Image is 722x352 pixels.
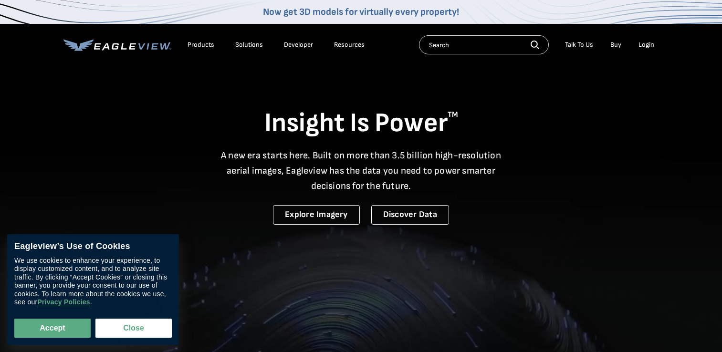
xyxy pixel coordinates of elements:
[95,319,172,338] button: Close
[14,257,172,307] div: We use cookies to enhance your experience, to display customized content, and to analyze site tra...
[215,148,507,194] p: A new era starts here. Built on more than 3.5 billion high-resolution aerial images, Eagleview ha...
[273,205,360,225] a: Explore Imagery
[37,299,90,307] a: Privacy Policies
[419,35,549,54] input: Search
[188,41,214,49] div: Products
[235,41,263,49] div: Solutions
[448,110,458,119] sup: TM
[63,107,659,140] h1: Insight Is Power
[610,41,621,49] a: Buy
[263,6,459,18] a: Now get 3D models for virtually every property!
[565,41,593,49] div: Talk To Us
[334,41,365,49] div: Resources
[14,241,172,252] div: Eagleview’s Use of Cookies
[638,41,654,49] div: Login
[371,205,449,225] a: Discover Data
[14,319,91,338] button: Accept
[284,41,313,49] a: Developer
